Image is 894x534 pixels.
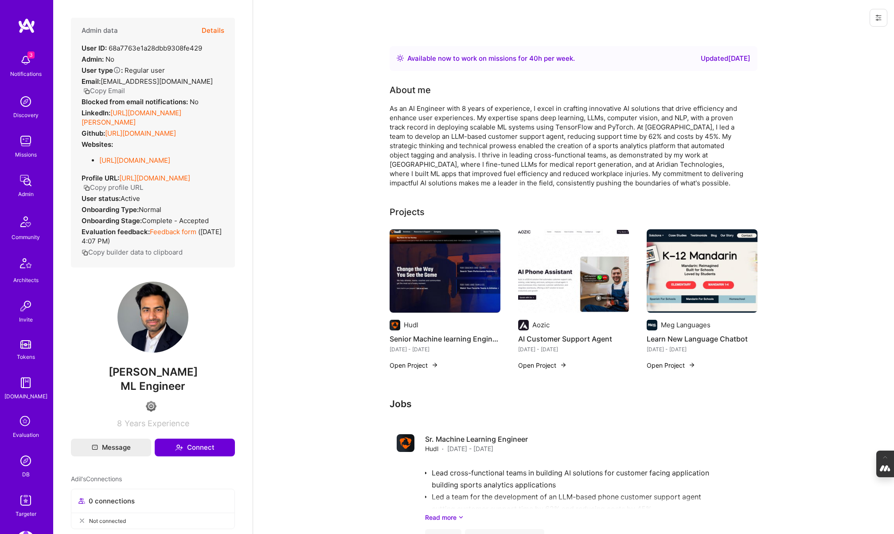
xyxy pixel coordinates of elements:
div: Community [12,232,40,242]
div: Discovery [13,110,39,120]
div: About me [390,83,431,97]
div: Updated [DATE] [701,53,750,64]
strong: Websites: [82,140,113,149]
button: Copy builder data to clipboard [82,247,183,257]
img: arrow-right [431,361,438,369]
span: [DATE] - [DATE] [447,444,493,453]
button: Open Project [518,361,567,370]
div: [DATE] - [DATE] [647,345,757,354]
div: Targeter [16,509,36,518]
i: Help [113,66,121,74]
img: admin teamwork [17,172,35,189]
img: Limited Access [146,401,156,412]
a: [URL][DOMAIN_NAME] [105,129,176,137]
div: [DOMAIN_NAME] [4,392,47,401]
span: normal [139,205,161,214]
div: Projects [390,205,425,219]
button: Copy profile URL [83,183,143,192]
a: Feedback form [150,228,196,236]
button: Open Project [390,361,438,370]
span: 40 [529,54,538,63]
strong: Admin: [82,55,104,63]
button: Copy Email [83,86,125,95]
strong: Onboarding Stage: [82,216,142,225]
i: icon Connect [175,444,183,452]
h3: Jobs [390,398,757,409]
img: tokens [20,340,31,349]
div: No [82,55,114,64]
button: Open Project [647,361,695,370]
img: logo [18,18,35,34]
span: Hudl [425,444,438,453]
span: 0 connections [89,496,135,506]
a: [URL][DOMAIN_NAME] [99,156,170,165]
span: ML Engineer [121,380,185,393]
div: Tokens [17,352,35,361]
span: Complete - Accepted [142,216,209,225]
button: Connect [155,439,235,456]
button: Message [71,439,151,456]
img: Company logo [390,320,400,330]
i: icon Copy [83,88,90,94]
strong: User status: [82,194,121,203]
strong: Evaluation feedback: [82,228,150,236]
img: Senior Machine learning Engineer [390,229,500,313]
h4: AI Customer Support Agent [518,333,629,345]
i: icon ArrowDownSecondaryDark [458,513,464,522]
h4: Admin data [82,27,118,35]
i: icon Copy [82,249,88,256]
strong: User type : [82,66,123,75]
i: icon CloseGray [78,517,86,524]
strong: Email: [82,77,101,86]
a: Read more [425,513,750,522]
div: [DATE] - [DATE] [390,345,500,354]
div: Evaluation [13,430,39,440]
span: Adil's Connections [71,474,122,483]
img: arrow-right [560,361,567,369]
div: Hudl [404,320,418,330]
div: As an AI Engineer with 8 years of experience, I excel in crafting innovative AI solutions that dr... [390,104,744,188]
img: Availability [397,55,404,62]
div: Regular user [82,66,165,75]
img: teamwork [17,132,35,150]
img: Company logo [518,320,529,330]
i: icon SelectionTeam [17,413,34,430]
img: bell [17,51,35,69]
img: Community [15,211,36,232]
span: 8 [117,419,122,428]
h4: Senior Machine learning Engineer [390,333,500,345]
div: ( [DATE] 4:07 PM ) [82,227,224,246]
i: icon Mail [92,444,98,451]
button: 0 connectionsNot connected [71,489,235,529]
div: Notifications [10,69,42,79]
img: User Avatar [117,282,188,353]
img: Invite [17,297,35,315]
h4: Sr. Machine Learning Engineer [425,434,528,444]
img: Company logo [397,434,414,452]
span: 3 [27,51,35,59]
img: discovery [17,93,35,110]
span: Active [121,194,140,203]
span: [EMAIL_ADDRESS][DOMAIN_NAME] [101,77,213,86]
img: Learn New Language Chatbot [647,229,757,313]
div: DB [22,470,30,479]
h4: Learn New Language Chatbot [647,333,757,345]
img: guide book [17,374,35,392]
div: Invite [19,315,33,324]
div: Meg Languages [661,320,711,330]
span: Not connected [89,516,126,526]
a: [URL][DOMAIN_NAME] [119,174,190,182]
i: icon Collaborator [78,498,85,504]
img: Company logo [647,320,657,330]
div: Aozic [532,320,550,330]
img: AI Customer Support Agent [518,229,629,313]
strong: Github: [82,129,105,137]
strong: LinkedIn: [82,109,110,117]
span: [PERSON_NAME] [71,365,235,379]
img: arrow-right [688,361,695,369]
div: 68a7763e1a28dbb9308fe429 [82,43,202,53]
strong: User ID: [82,44,107,52]
div: Admin [18,189,34,199]
div: Available now to work on missions for h per week . [407,53,575,64]
i: icon Copy [83,185,90,191]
